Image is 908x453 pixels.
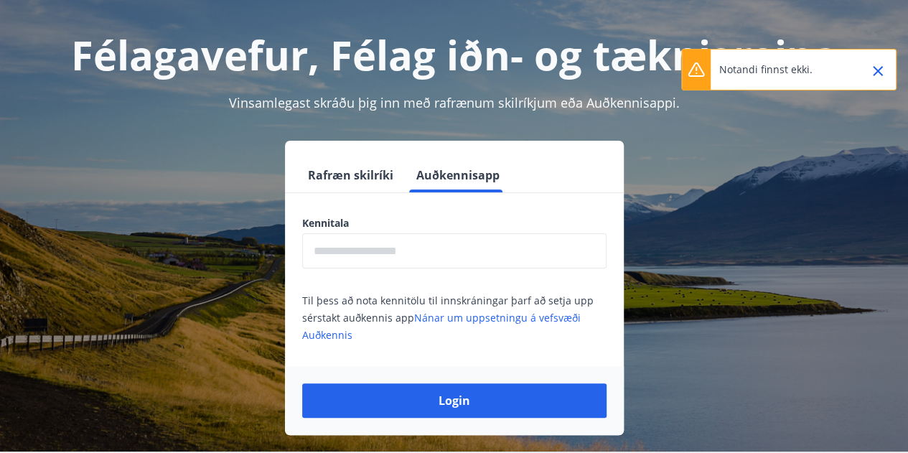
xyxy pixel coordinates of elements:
[17,27,891,82] h1: Félagavefur, Félag iðn- og tæknigreina
[302,216,607,230] label: Kennitala
[866,59,890,83] button: Close
[302,311,581,342] a: Nánar um uppsetningu á vefsvæði Auðkennis
[229,94,680,111] span: Vinsamlegast skráðu þig inn með rafrænum skilríkjum eða Auðkennisappi.
[302,294,594,342] span: Til þess að nota kennitölu til innskráningar þarf að setja upp sérstakt auðkennis app
[302,158,399,192] button: Rafræn skilríki
[411,158,505,192] button: Auðkennisapp
[719,62,813,77] p: Notandi finnst ekki.
[302,383,607,418] button: Login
